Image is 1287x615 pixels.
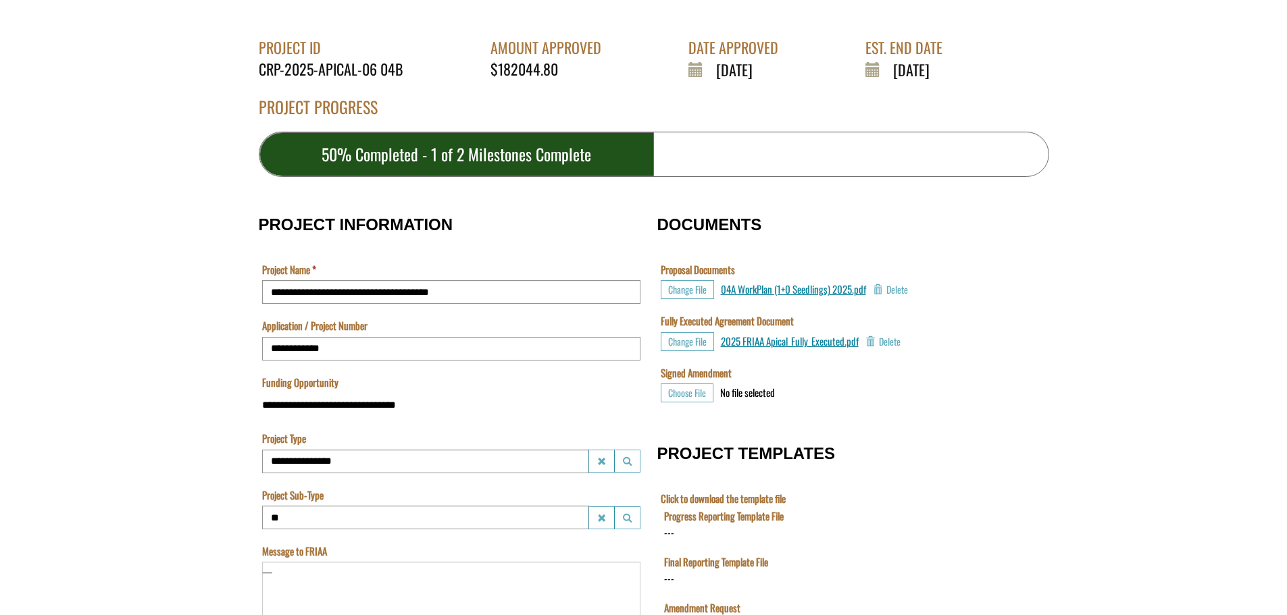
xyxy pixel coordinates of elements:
[3,16,14,30] div: ---
[661,332,714,351] button: Choose File for Fully Executed Agreement Document
[490,59,611,80] div: $182044.80
[262,506,589,529] input: Project Sub-Type
[3,62,14,76] div: ---
[865,332,901,351] button: Delete
[3,92,80,106] label: File field for users to download amendment request template
[688,59,788,80] div: [DATE]
[873,280,908,299] button: Delete
[661,383,713,402] button: Choose File for Signed Amendment
[259,59,413,80] div: CRP-2025-APICAL-06 04B
[259,95,1049,132] div: PROJECT PROGRESS
[262,280,640,304] input: Project Name
[688,37,788,58] div: DATE APPROVED
[657,445,1029,462] h3: PROJECT TEMPLATES
[661,491,786,506] label: Click to download the template file
[588,450,615,473] button: Project Type Clear lookup field
[262,319,368,333] label: Application / Project Number
[3,46,107,60] label: Final Reporting Template File
[259,37,413,58] div: PROJECT ID
[721,333,859,348] a: 2025 FRIAA Apical_Fully_Executed.pdf
[661,366,732,380] label: Signed Amendment
[614,506,640,529] button: Project Sub-Type Launch lookup modal
[262,488,324,502] label: Project Sub-Type
[865,37,953,58] div: EST. END DATE
[3,108,14,122] div: ---
[490,37,611,58] div: AMOUNT APPROVED
[262,263,316,277] label: Project Name
[865,59,953,80] div: [DATE]
[262,450,589,473] input: Project Type
[721,282,866,296] a: 04A WorkPlan (1+0 Seedlings) 2025.pdf
[259,132,654,176] div: 50% Completed - 1 of 2 Milestones Complete
[661,280,714,299] button: Choose File for Proposal Documents
[262,375,338,390] label: Funding Opportunity
[588,506,615,529] button: Project Sub-Type Clear lookup field
[262,564,272,579] div: —
[614,450,640,473] button: Project Type Launch lookup modal
[262,393,640,417] input: Funding Opportunity
[262,431,306,446] label: Project Type
[657,216,1029,234] h3: DOCUMENTS
[661,314,794,328] label: Fully Executed Agreement Document
[661,263,735,277] label: Proposal Documents
[259,216,644,234] h3: PROJECT INFORMATION
[720,385,775,400] div: No file selected
[262,544,327,558] label: Message to FRIAA
[657,202,1029,417] fieldset: DOCUMENTS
